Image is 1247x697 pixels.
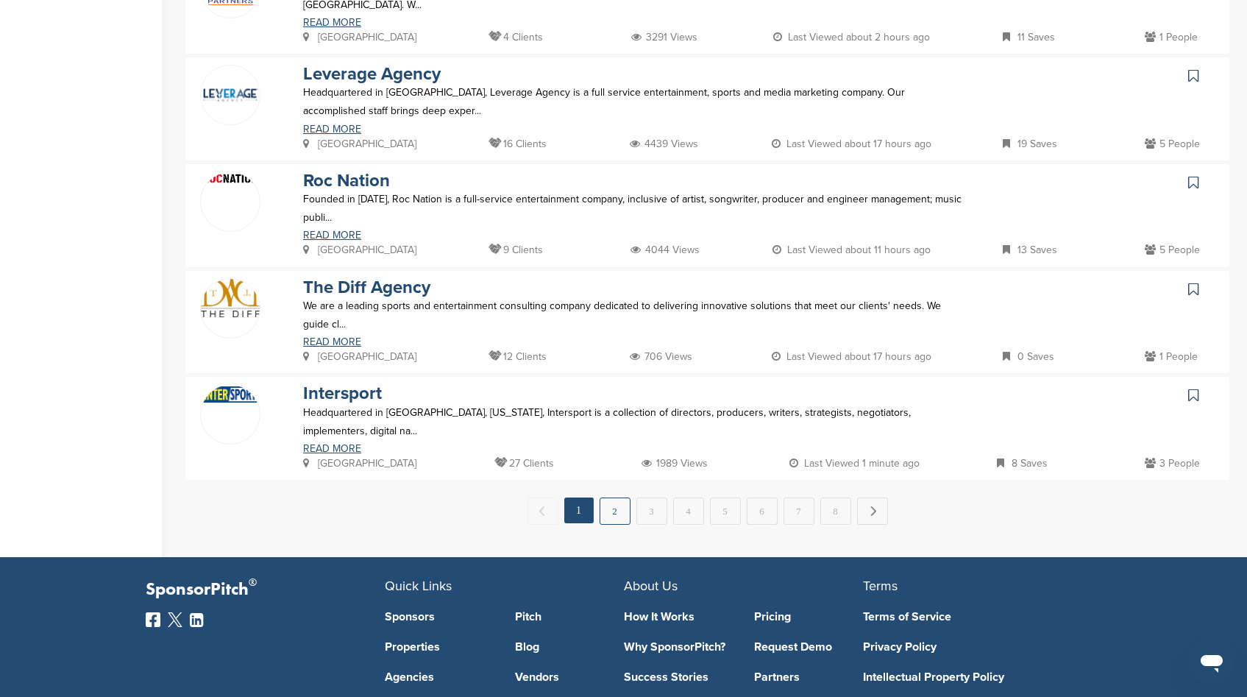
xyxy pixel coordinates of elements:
p: 4 Clients [489,28,543,46]
p: 3291 Views [631,28,697,46]
a: READ MORE [303,444,968,454]
a: Intellectual Property Policy [863,671,1080,683]
a: Why SponsorPitch? [624,641,733,653]
p: 11 Saves [1003,28,1055,46]
span: About Us [624,578,678,594]
a: How It Works [624,611,733,623]
a: Terms of Service [863,611,1080,623]
em: 1 [564,498,594,523]
img: Thediff logo [201,279,260,317]
img: Facebook [146,612,160,627]
p: We are a leading sports and entertainment consulting company dedicated to delivering innovative s... [303,297,968,333]
a: READ MORE [303,18,968,28]
a: Sponsors [385,611,494,623]
p: [GEOGRAPHIC_DATA] [303,241,416,259]
p: 8 Saves [997,454,1048,473]
a: Pricing [754,611,863,623]
a: READ MORE [303,230,968,241]
a: READ MORE [303,124,968,135]
p: 9 Clients [489,241,543,259]
a: The Diff Agency [303,277,430,298]
p: Last Viewed about 17 hours ago [772,347,931,366]
p: 3 People [1145,454,1200,473]
p: 27 Clients [494,454,554,473]
p: 1 People [1145,28,1198,46]
p: Last Viewed about 17 hours ago [772,135,931,153]
p: 5 People [1145,241,1200,259]
a: Request Demo [754,641,863,653]
p: 19 Saves [1003,135,1057,153]
a: Partners [754,671,863,683]
a: Leverage Agency [303,63,441,85]
a: Success Stories [624,671,733,683]
p: Headquartered in [GEOGRAPHIC_DATA], [US_STATE], Intersport is a collection of directors, producer... [303,403,968,440]
img: Roc nation logo.svg [201,172,260,185]
img: Leve [201,66,260,124]
p: 706 Views [630,347,692,366]
a: 8 [820,498,851,525]
a: 6 [747,498,778,525]
a: Vendors [515,671,624,683]
img: Screen shot 2017 03 15 at 9.20.20 am [201,385,260,403]
a: Blog [515,641,624,653]
p: Founded in [DATE], Roc Nation is a full-service entertainment company, inclusive of artist, songw... [303,190,968,227]
p: Last Viewed about 2 hours ago [773,28,930,46]
img: Twitter [168,612,182,627]
a: Agencies [385,671,494,683]
iframe: Button to launch messaging window [1188,638,1235,685]
p: 13 Saves [1003,241,1057,259]
a: Pitch [515,611,624,623]
p: 0 Saves [1003,347,1054,366]
p: 4439 Views [630,135,698,153]
p: SponsorPitch [146,579,385,601]
p: 1989 Views [642,454,708,473]
p: 12 Clients [489,347,547,366]
span: Quick Links [385,578,452,594]
span: ® [249,573,257,592]
p: Last Viewed 1 minute ago [789,454,920,473]
span: ← Previous [527,498,558,525]
p: Last Viewed about 11 hours ago [772,241,931,259]
p: [GEOGRAPHIC_DATA] [303,347,416,366]
span: Terms [863,578,898,594]
a: Roc Nation [303,170,390,191]
a: Properties [385,641,494,653]
p: [GEOGRAPHIC_DATA] [303,135,416,153]
p: 1 People [1145,347,1198,366]
a: Intersport [303,383,382,404]
a: Privacy Policy [863,641,1080,653]
a: 7 [784,498,814,525]
p: Headquartered in [GEOGRAPHIC_DATA], Leverage Agency is a full service entertainment, sports and m... [303,83,968,120]
p: 4044 Views [630,241,700,259]
a: 2 [600,498,630,525]
p: [GEOGRAPHIC_DATA] [303,28,416,46]
p: 5 People [1145,135,1200,153]
a: 4 [673,498,704,525]
a: Next → [857,498,888,525]
p: 16 Clients [489,135,547,153]
p: [GEOGRAPHIC_DATA] [303,454,416,473]
a: READ MORE [303,337,968,347]
a: 5 [710,498,741,525]
a: 3 [636,498,667,525]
